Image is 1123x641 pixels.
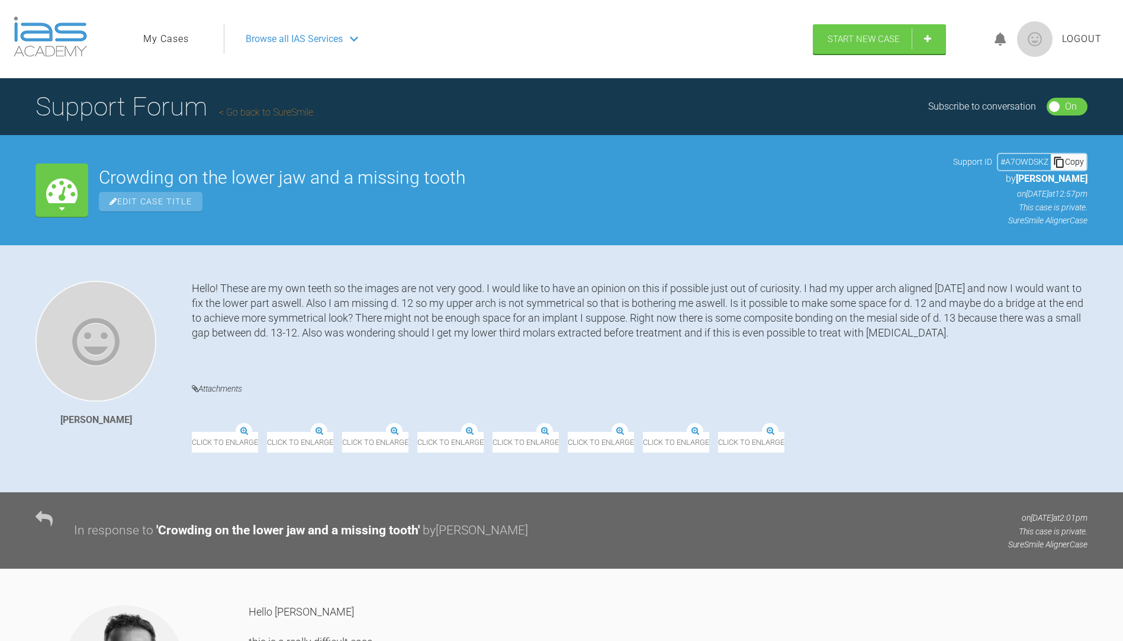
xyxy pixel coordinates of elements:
[1008,511,1087,524] p: on [DATE] at 2:01pm
[342,432,408,453] span: Click to enlarge
[928,99,1036,114] div: Subscribe to conversation
[423,521,528,541] div: by [PERSON_NAME]
[1017,21,1053,57] img: profile.png
[718,432,784,453] span: Click to enlarge
[36,86,313,127] h1: Support Forum
[1062,31,1102,47] a: Logout
[156,521,420,541] div: ' Crowding on the lower jaw and a missing tooth '
[953,214,1087,227] p: SureSmile Aligner Case
[828,34,900,44] span: Start New Case
[1051,154,1086,169] div: Copy
[192,432,258,453] span: Click to enlarge
[1065,99,1077,114] div: On
[36,281,156,402] img: Tiia Vuorinen
[953,187,1087,200] p: on [DATE] at 12:57pm
[493,432,559,453] span: Click to enlarge
[998,155,1051,168] div: # A7OWDSKZ
[1008,525,1087,538] p: This case is private.
[953,171,1087,187] p: by
[60,412,132,428] div: [PERSON_NAME]
[192,281,1087,364] div: Hello! These are my own teeth so the images are not very good. I would like to have an opinion on...
[953,201,1087,214] p: This case is private.
[219,107,313,118] a: Go back to SureSmile
[74,521,153,541] div: In response to
[1008,538,1087,551] p: SureSmile Aligner Case
[14,17,87,57] img: logo-light.3e3ef733.png
[813,24,946,54] a: Start New Case
[99,169,942,187] h2: Crowding on the lower jaw and a missing tooth
[267,432,333,453] span: Click to enlarge
[568,432,634,453] span: Click to enlarge
[99,192,202,211] span: Edit Case Title
[246,31,343,47] span: Browse all IAS Services
[417,432,484,453] span: Click to enlarge
[192,382,1087,396] h4: Attachments
[1016,173,1087,184] span: [PERSON_NAME]
[953,155,992,168] span: Support ID
[143,31,189,47] a: My Cases
[643,432,709,453] span: Click to enlarge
